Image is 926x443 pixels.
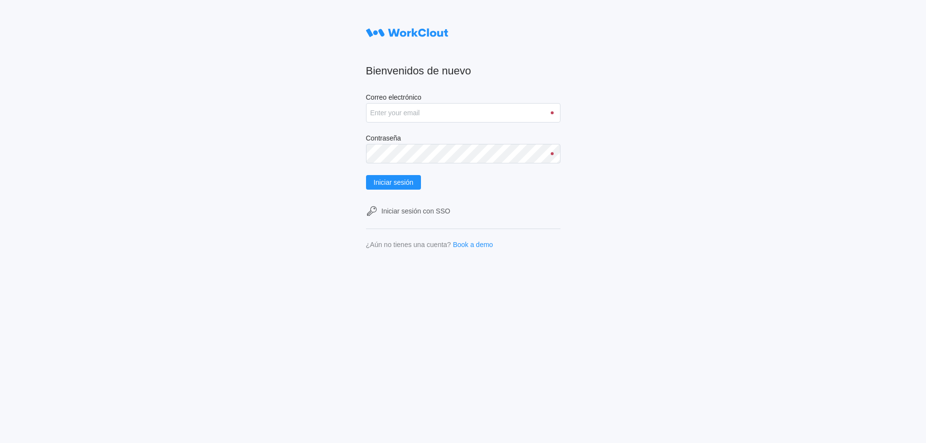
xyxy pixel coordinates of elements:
label: Correo electrónico [366,93,560,103]
h2: Bienvenidos de nuevo [366,64,560,78]
button: Iniciar sesión [366,175,421,190]
div: ¿Aún no tienes una cuenta? [366,241,451,248]
span: Iniciar sesión [374,179,414,186]
a: Iniciar sesión con SSO [366,205,560,217]
a: Book a demo [453,241,493,248]
label: Contraseña [366,134,560,144]
input: Enter your email [366,103,560,123]
div: Iniciar sesión con SSO [382,207,451,215]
